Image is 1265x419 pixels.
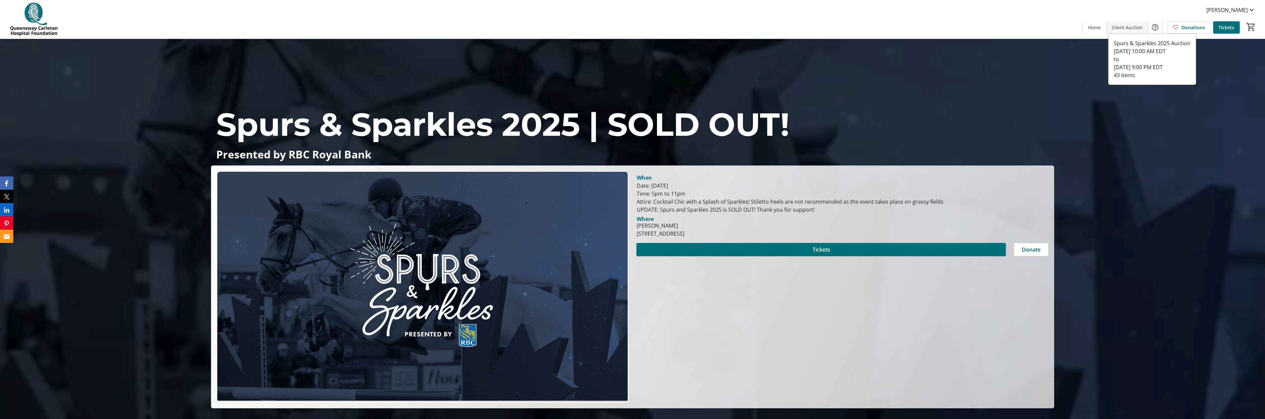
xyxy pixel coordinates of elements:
[1014,243,1048,256] button: Donate
[1148,21,1162,34] button: Help
[216,105,790,144] span: Spurs & Sparkles 2025 | SOLD OUT!
[1218,24,1234,31] span: Tickets
[1201,5,1261,15] button: [PERSON_NAME]
[636,222,684,230] div: [PERSON_NAME]
[636,230,684,238] div: [STREET_ADDRESS]
[1082,21,1106,34] a: Home
[1206,6,1248,14] span: [PERSON_NAME]
[1088,24,1101,31] span: Home
[217,171,629,403] img: Campaign CTA Media Photo
[1114,47,1190,55] div: [DATE] 10:00 AM EDT
[4,3,63,36] img: QCH Foundation's Logo
[1114,71,1190,79] div: 43 items
[1167,21,1210,34] a: Donations
[636,174,652,182] div: When
[1106,21,1148,34] a: Silent Auction
[812,246,830,254] span: Tickets
[1112,24,1143,31] span: Silent Auction
[636,216,653,222] div: Where
[1022,246,1040,254] span: Donate
[216,148,1049,160] p: Presented by RBC Royal Bank
[1114,63,1190,71] div: [DATE] 9:00 PM EDT
[1213,21,1240,34] a: Tickets
[1114,39,1190,47] div: Spurs & Sparkles 2025 Auction
[636,182,1048,214] div: Date: [DATE] Time: 5pm to 11pm Attire: Cocktail Chic with a Splash of Sparkles! Stiletto heels ar...
[1114,55,1190,63] div: to
[636,243,1006,256] button: Tickets
[1181,24,1205,31] span: Donations
[1245,21,1257,33] button: Cart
